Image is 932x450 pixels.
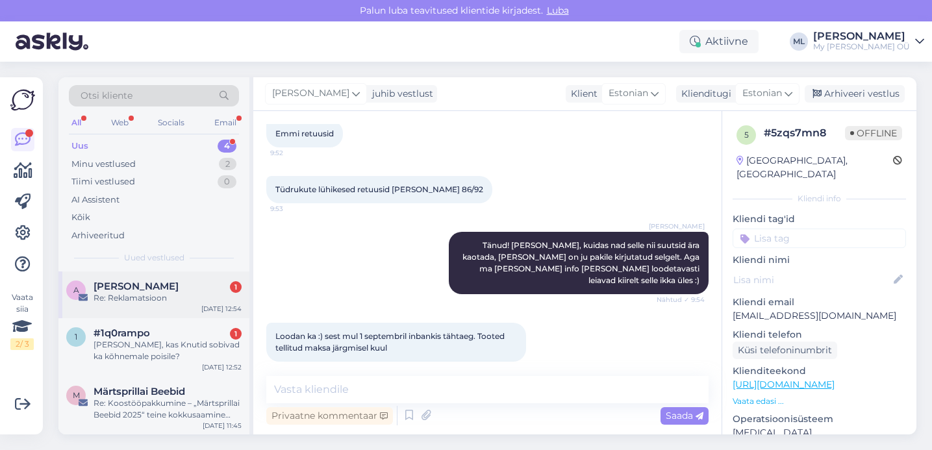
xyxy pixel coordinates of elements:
span: Alla K. [94,281,179,292]
div: Klienditugi [676,87,731,101]
div: Re: Koostööpakkumine – „Märtsprillai Beebid 2025“ teine kokkusaamine mais [94,397,242,421]
div: [DATE] 12:54 [201,304,242,314]
div: Aktiivne [679,30,759,53]
div: Re: Reklamatsioon [94,292,242,304]
p: Klienditeekond [733,364,906,378]
span: Uued vestlused [124,252,184,264]
span: #1q0rampo [94,327,150,339]
span: A [73,285,79,295]
span: M [73,390,80,400]
span: 1 [75,332,77,342]
p: [EMAIL_ADDRESS][DOMAIN_NAME] [733,309,906,323]
p: Kliendi email [733,295,906,309]
div: Vaata siia [10,292,34,350]
a: [URL][DOMAIN_NAME] [733,379,835,390]
div: ML [790,32,808,51]
span: Nähtud ✓ 9:54 [656,295,705,305]
a: [PERSON_NAME]My [PERSON_NAME] OÜ [813,31,924,52]
span: Saada [666,410,703,421]
div: [PERSON_NAME] [813,31,910,42]
div: # 5zqs7mn8 [764,125,845,141]
div: Klient [566,87,598,101]
p: Vaata edasi ... [733,395,906,407]
div: My [PERSON_NAME] OÜ [813,42,910,52]
span: Märtsprillai Beebid [94,386,185,397]
div: [DATE] 11:45 [203,421,242,431]
div: All [69,114,84,131]
div: [DATE] 12:52 [202,362,242,372]
span: Tänud! [PERSON_NAME], kuidas nad selle nii suutsid ära kaotada, [PERSON_NAME] on ju pakile kirjut... [462,240,701,285]
img: Askly Logo [10,88,35,112]
div: 2 / 3 [10,338,34,350]
input: Lisa tag [733,229,906,248]
span: Estonian [609,86,648,101]
p: Operatsioonisüsteem [733,412,906,426]
span: Offline [845,126,902,140]
div: Web [108,114,131,131]
p: [MEDICAL_DATA] [733,426,906,440]
p: Kliendi nimi [733,253,906,267]
span: Emmi retuusid [275,129,334,138]
div: 1 [230,281,242,293]
div: [PERSON_NAME], kas Knutid sobivad ka kõhnemale poisile? [94,339,242,362]
div: Kõik [71,211,90,224]
span: 9:52 [270,148,319,158]
span: Otsi kliente [81,89,132,103]
div: 2 [219,158,236,171]
div: Arhiveeritud [71,229,125,242]
div: AI Assistent [71,194,120,206]
div: Küsi telefoninumbrit [733,342,837,359]
span: [PERSON_NAME] [649,221,705,231]
span: Estonian [742,86,782,101]
div: 4 [218,140,236,153]
input: Lisa nimi [733,273,891,287]
div: Email [212,114,239,131]
span: Luba [543,5,573,16]
div: Arhiveeri vestlus [805,85,905,103]
div: Kliendi info [733,193,906,205]
p: Kliendi telefon [733,328,906,342]
div: juhib vestlust [367,87,433,101]
span: [PERSON_NAME] [272,86,349,101]
div: Socials [155,114,187,131]
div: Privaatne kommentaar [266,407,393,425]
span: 9:53 [270,204,319,214]
span: Loodan ka :) sest mul 1 septembril inbankis tähtaeg. Tooted tellitud maksa järgmisel kuul [275,331,507,353]
div: [GEOGRAPHIC_DATA], [GEOGRAPHIC_DATA] [737,154,893,181]
div: Uus [71,140,88,153]
p: Kliendi tag'id [733,212,906,226]
div: 1 [230,328,242,340]
span: 5 [744,130,749,140]
div: Minu vestlused [71,158,136,171]
div: Tiimi vestlused [71,175,135,188]
span: 10:00 [270,362,319,372]
span: Tüdrukute lühikesed retuusid [PERSON_NAME] 86/92 [275,184,483,194]
div: 0 [218,175,236,188]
